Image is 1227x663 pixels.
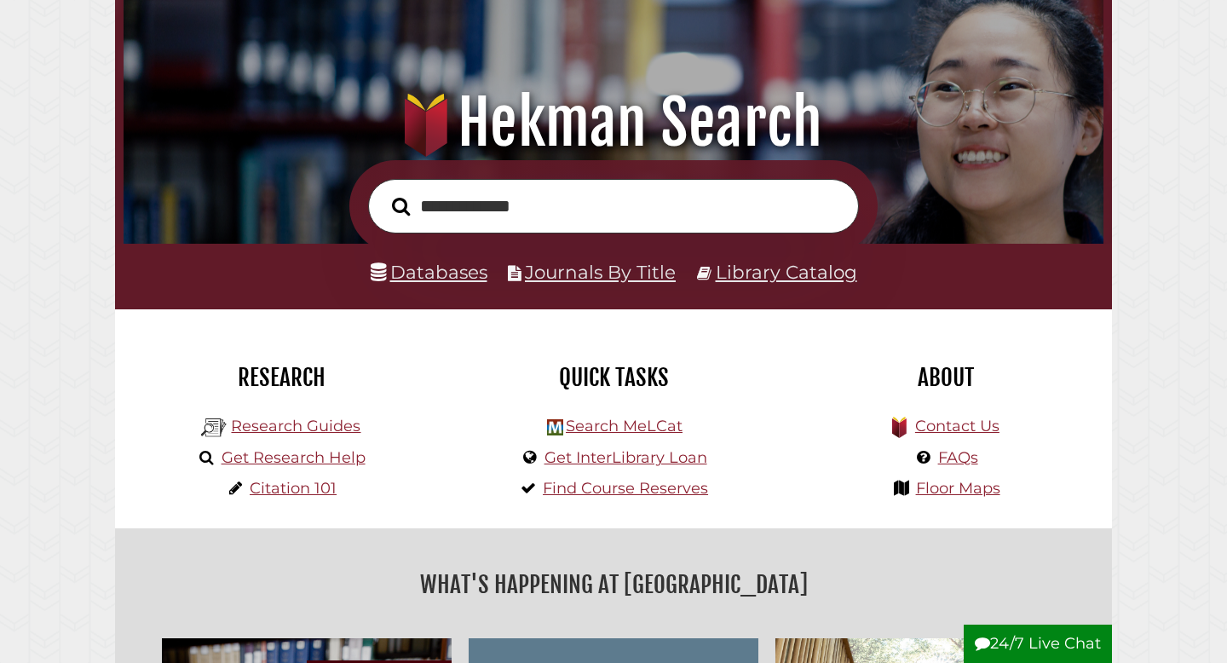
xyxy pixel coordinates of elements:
[792,363,1099,392] h2: About
[128,363,435,392] h2: Research
[916,479,1000,498] a: Floor Maps
[543,479,708,498] a: Find Course Reserves
[222,448,366,467] a: Get Research Help
[525,261,676,283] a: Journals By Title
[250,479,337,498] a: Citation 101
[716,261,857,283] a: Library Catalog
[128,565,1099,604] h2: What's Happening at [GEOGRAPHIC_DATA]
[547,419,563,435] img: Hekman Library Logo
[915,417,999,435] a: Contact Us
[383,193,418,221] button: Search
[142,85,1086,160] h1: Hekman Search
[938,448,978,467] a: FAQs
[231,417,360,435] a: Research Guides
[566,417,683,435] a: Search MeLCat
[392,196,410,216] i: Search
[544,448,707,467] a: Get InterLibrary Loan
[371,261,487,283] a: Databases
[460,363,767,392] h2: Quick Tasks
[201,415,227,441] img: Hekman Library Logo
